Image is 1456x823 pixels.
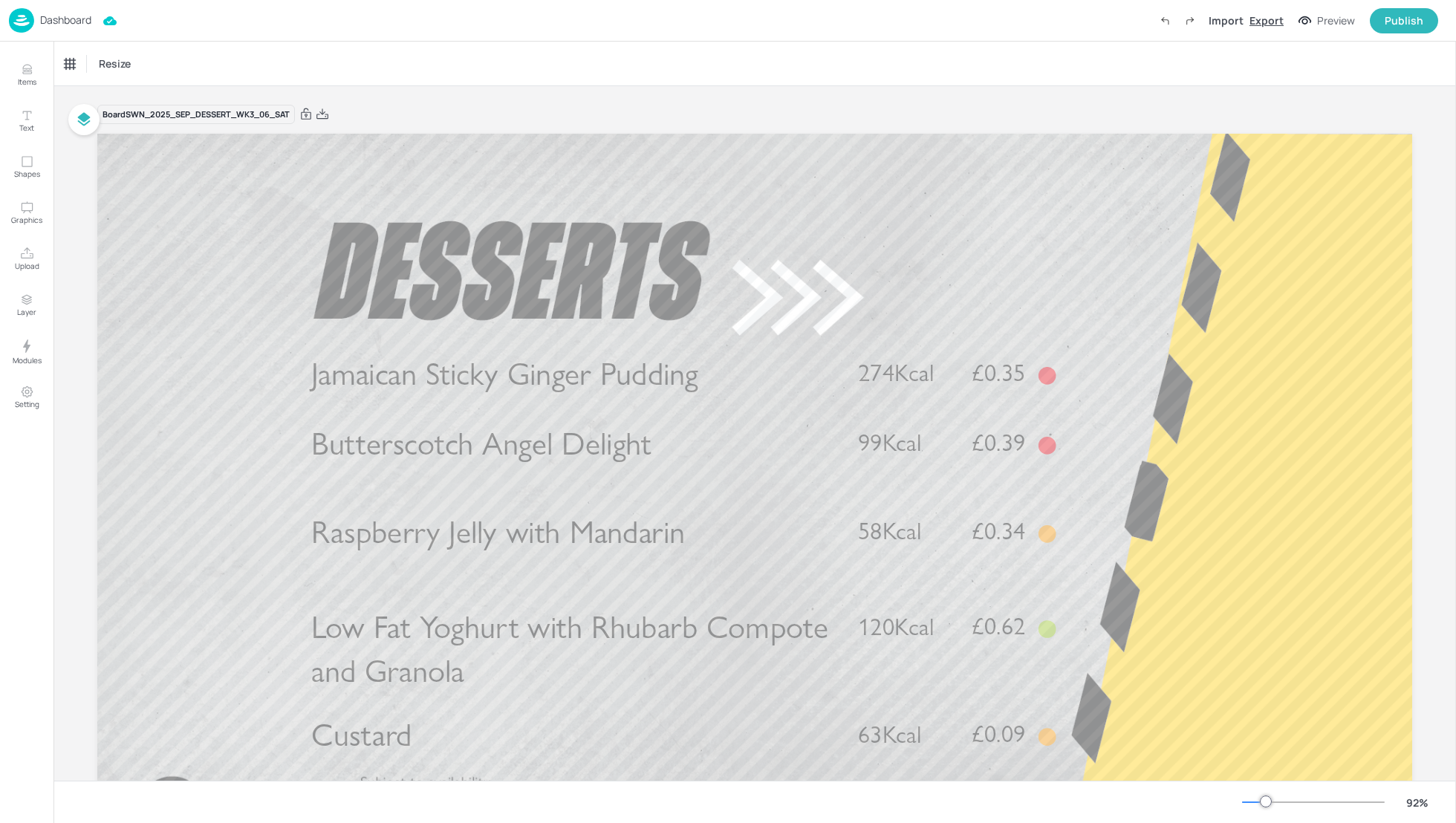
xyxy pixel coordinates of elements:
[858,612,934,641] span: 120Kcal
[972,722,1026,746] span: £0.09
[1400,795,1435,810] div: 92 %
[1370,8,1438,33] button: Publish
[40,15,91,25] p: Dashboard
[311,608,828,690] span: Low Fat Yoghurt with Rhubarb Compote and Granola
[97,105,295,125] div: Board SWN_2025_SEP_DESSERT_WK3_06_SAT
[96,56,134,71] span: Resize
[858,359,934,388] span: 274Kcal
[1209,13,1244,28] div: Import
[1249,13,1284,28] div: Export
[1317,13,1355,29] div: Preview
[311,354,698,393] span: Jamaican Sticky Ginger Pudding
[972,361,1026,385] span: £0.35
[858,429,922,458] span: 99Kcal
[972,614,1026,638] span: £0.62
[1385,13,1423,29] div: Publish
[858,720,922,749] span: 63Kcal
[311,513,685,551] span: Raspberry Jelly with Mandarin
[972,431,1026,455] span: £0.39
[9,8,34,33] img: logo-86c26b7e.jpg
[972,519,1026,543] span: £0.34
[1290,10,1364,32] button: Preview
[311,424,651,463] span: Butterscotch Angel Delight
[1152,8,1177,33] label: Undo (Ctrl + Z)
[311,715,412,754] span: Custard
[858,517,922,546] span: 58Kcal
[1177,8,1203,33] label: Redo (Ctrl + Y)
